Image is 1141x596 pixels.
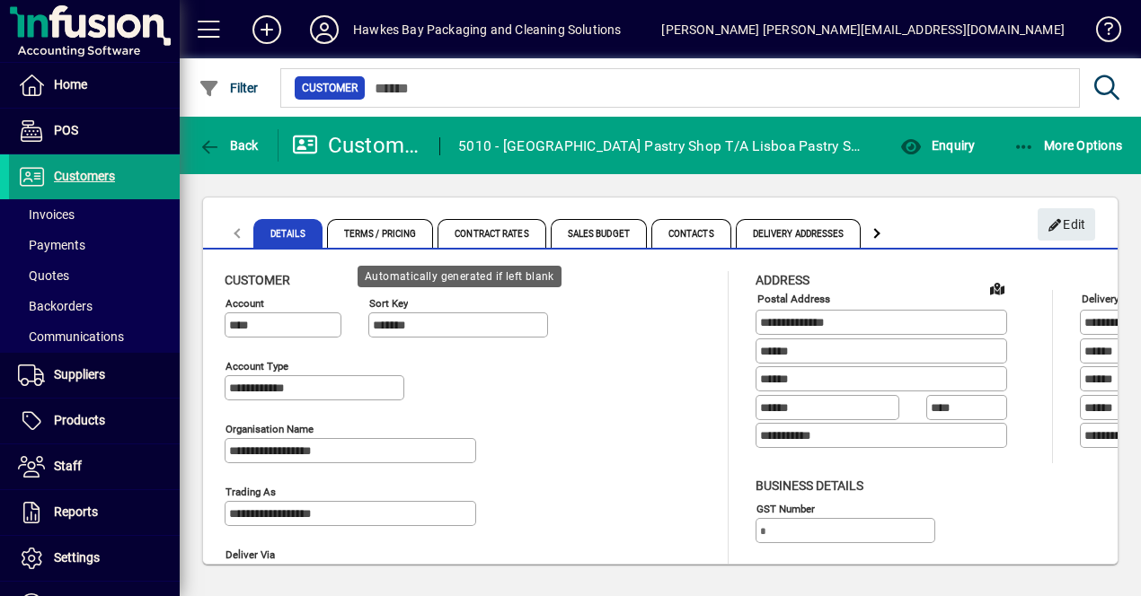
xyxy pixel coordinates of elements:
[9,109,180,153] a: POS
[302,79,358,97] span: Customer
[292,131,422,160] div: Customer
[1013,138,1123,153] span: More Options
[900,138,975,153] span: Enquiry
[226,423,314,435] mat-label: Organisation name
[226,548,275,561] mat-label: Deliver via
[18,329,124,344] span: Communications
[226,297,264,310] mat-label: Account
[54,367,105,381] span: Suppliers
[327,219,434,248] span: Terms / Pricing
[54,169,115,183] span: Customers
[18,268,69,283] span: Quotes
[438,219,545,248] span: Contract Rates
[369,297,408,310] mat-label: Sort key
[9,230,180,260] a: Payments
[54,123,78,137] span: POS
[1009,129,1128,162] button: More Options
[238,13,296,46] button: Add
[9,399,180,443] a: Products
[253,219,323,248] span: Details
[9,63,180,108] a: Home
[9,321,180,352] a: Communications
[661,15,1065,44] div: [PERSON_NAME] [PERSON_NAME][EMAIL_ADDRESS][DOMAIN_NAME]
[18,238,85,252] span: Payments
[54,459,82,473] span: Staff
[896,129,979,162] button: Enquiry
[9,444,180,489] a: Staff
[194,129,263,162] button: Back
[358,266,562,287] div: Automatically generated if left blank
[551,219,647,248] span: Sales Budget
[9,536,180,581] a: Settings
[54,77,87,92] span: Home
[651,219,731,248] span: Contacts
[180,129,279,162] app-page-header-button: Back
[226,360,288,372] mat-label: Account Type
[296,13,353,46] button: Profile
[9,353,180,398] a: Suppliers
[756,273,809,287] span: Address
[226,486,276,498] mat-label: Trading as
[1048,210,1086,240] span: Edit
[9,199,180,230] a: Invoices
[9,490,180,535] a: Reports
[54,413,105,427] span: Products
[9,291,180,321] a: Backorders
[9,260,180,291] a: Quotes
[756,478,863,493] span: Business details
[1038,208,1095,241] button: Edit
[353,15,622,44] div: Hawkes Bay Packaging and Cleaning Solutions
[199,138,259,153] span: Back
[199,81,259,95] span: Filter
[1083,4,1119,62] a: Knowledge Base
[983,274,1012,302] a: View on map
[225,273,290,287] span: Customer
[194,72,263,104] button: Filter
[736,219,862,248] span: Delivery Addresses
[54,504,98,519] span: Reports
[54,550,100,565] span: Settings
[756,502,815,514] mat-label: GST Number
[458,132,868,161] div: 5010 - [GEOGRAPHIC_DATA] Pastry Shop T/A Lisboa Pastry Shop
[18,207,75,222] span: Invoices
[18,299,93,313] span: Backorders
